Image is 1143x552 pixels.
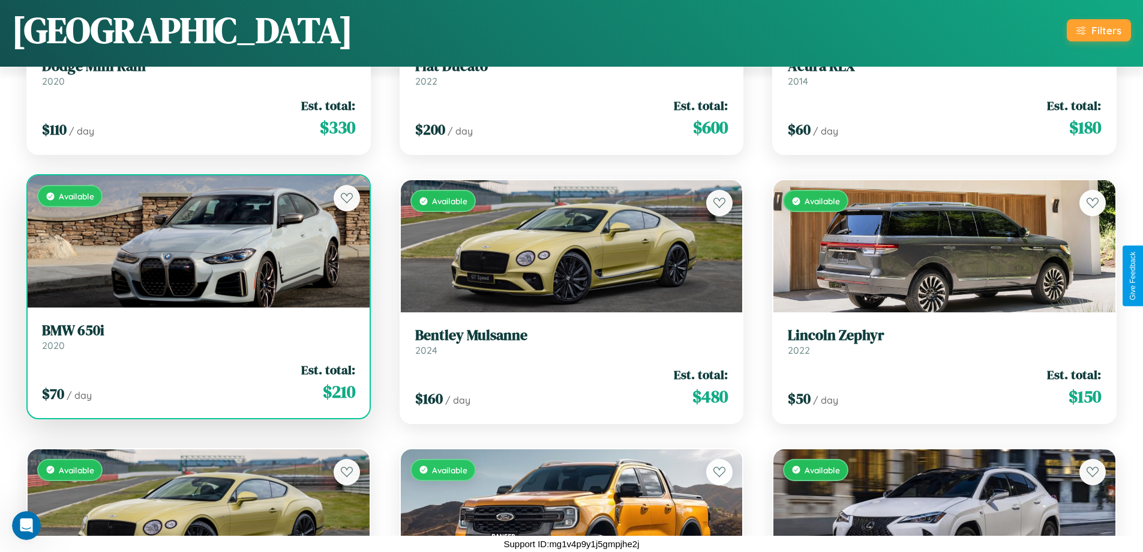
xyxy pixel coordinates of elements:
[692,384,728,408] span: $ 480
[788,389,811,408] span: $ 50
[301,97,355,114] span: Est. total:
[788,75,808,87] span: 2014
[12,5,353,55] h1: [GEOGRAPHIC_DATA]
[1091,24,1121,37] div: Filters
[805,196,840,206] span: Available
[59,191,94,201] span: Available
[415,344,437,356] span: 2024
[42,58,355,75] h3: Dodge Mini Ram
[320,115,355,139] span: $ 330
[415,327,728,344] h3: Bentley Mulsanne
[788,327,1101,344] h3: Lincoln Zephyr
[415,389,443,408] span: $ 160
[788,58,1101,87] a: Acura RLX2014
[805,465,840,475] span: Available
[415,75,437,87] span: 2022
[42,322,355,351] a: BMW 650i2020
[674,366,728,383] span: Est. total:
[432,465,467,475] span: Available
[59,465,94,475] span: Available
[813,125,838,137] span: / day
[1069,384,1101,408] span: $ 150
[42,384,64,404] span: $ 70
[1047,366,1101,383] span: Est. total:
[42,322,355,339] h3: BMW 650i
[415,58,728,75] h3: Fiat Ducato
[674,97,728,114] span: Est. total:
[1069,115,1101,139] span: $ 180
[67,389,92,401] span: / day
[504,536,640,552] p: Support ID: mg1v4p9y1j5gmpjhe2j
[42,58,355,87] a: Dodge Mini Ram2020
[42,120,67,139] span: $ 110
[788,327,1101,356] a: Lincoln Zephyr2022
[788,58,1101,75] h3: Acura RLX
[415,327,728,356] a: Bentley Mulsanne2024
[301,361,355,378] span: Est. total:
[1067,19,1131,41] button: Filters
[432,196,467,206] span: Available
[788,344,810,356] span: 2022
[42,339,65,351] span: 2020
[415,58,728,87] a: Fiat Ducato2022
[323,380,355,404] span: $ 210
[445,394,470,406] span: / day
[69,125,94,137] span: / day
[415,120,445,139] span: $ 200
[693,115,728,139] span: $ 600
[448,125,473,137] span: / day
[788,120,811,139] span: $ 60
[1129,252,1137,300] div: Give Feedback
[12,511,41,540] iframe: Intercom live chat
[1047,97,1101,114] span: Est. total:
[813,394,838,406] span: / day
[42,75,65,87] span: 2020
